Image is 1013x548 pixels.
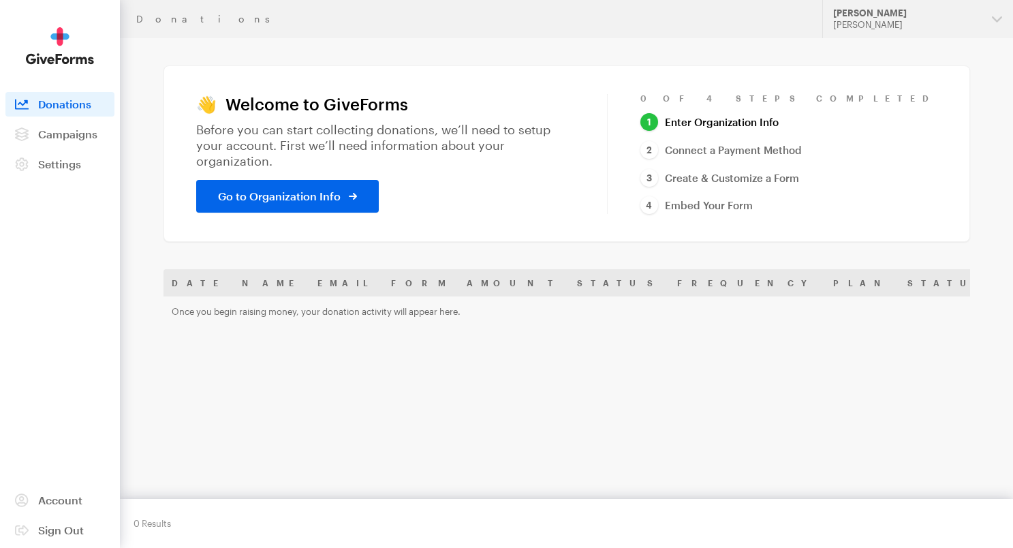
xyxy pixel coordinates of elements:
[234,269,309,296] th: Name
[5,92,114,117] a: Donations
[38,493,82,506] span: Account
[309,269,383,296] th: Email
[640,93,937,104] div: 0 of 4 Steps Completed
[833,7,981,19] div: [PERSON_NAME]
[196,122,574,169] p: Before you can start collecting donations, we’ll need to setup your account. First we’ll need inf...
[640,113,779,132] a: Enter Organization Info
[163,269,234,296] th: Date
[134,513,171,534] div: 0 Results
[196,95,574,114] h1: 👋 Welcome to GiveForms
[640,141,802,159] a: Connect a Payment Method
[640,196,753,215] a: Embed Your Form
[26,27,94,65] img: GiveForms
[640,169,799,187] a: Create & Customize a Form
[38,97,91,110] span: Donations
[218,188,341,204] span: Go to Organization Info
[38,127,97,140] span: Campaigns
[196,180,379,213] a: Go to Organization Info
[383,269,458,296] th: Form
[825,269,999,296] th: Plan Status
[5,152,114,177] a: Settings
[458,269,569,296] th: Amount
[38,523,84,536] span: Sign Out
[38,157,81,170] span: Settings
[833,19,981,31] div: [PERSON_NAME]
[569,269,669,296] th: Status
[669,269,825,296] th: Frequency
[5,488,114,513] a: Account
[5,518,114,543] a: Sign Out
[5,122,114,147] a: Campaigns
